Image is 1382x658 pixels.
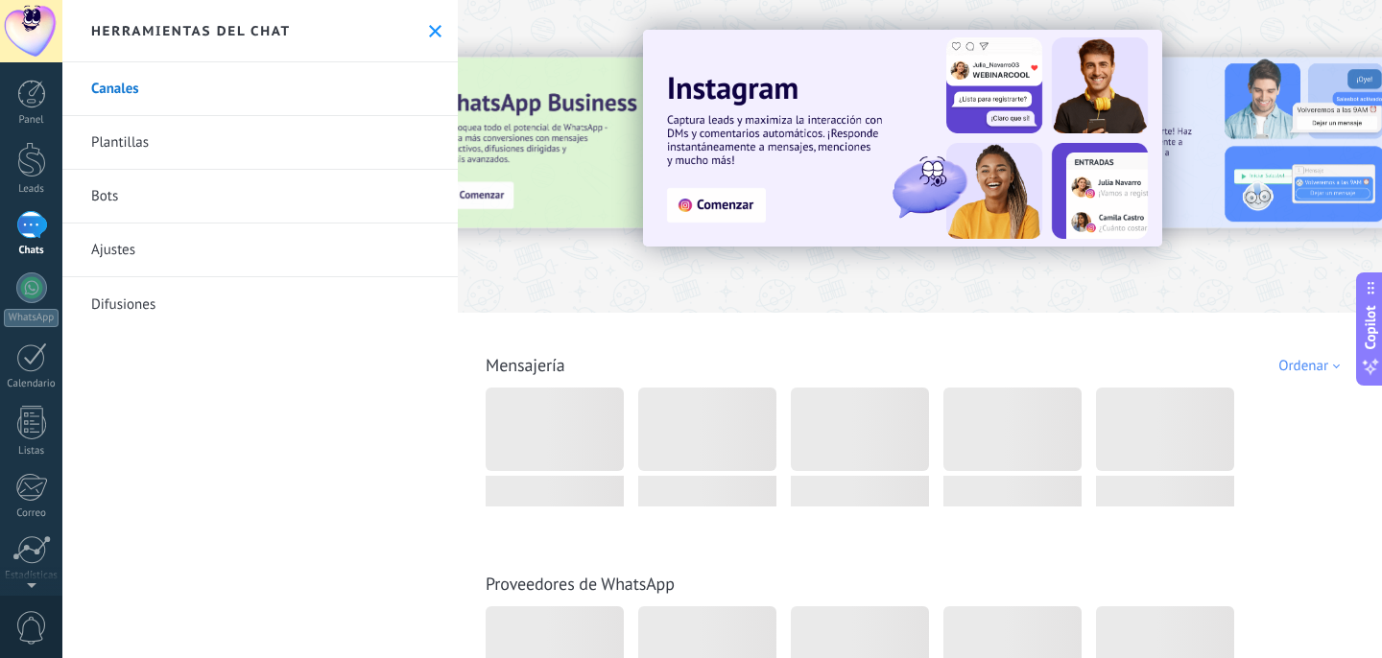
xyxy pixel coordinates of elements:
[4,183,60,196] div: Leads
[62,62,458,116] a: Canales
[417,58,825,228] img: Slide 3
[62,277,458,331] a: Difusiones
[4,114,60,127] div: Panel
[62,170,458,223] a: Bots
[4,445,60,458] div: Listas
[91,22,291,39] h2: Herramientas del chat
[1361,306,1380,350] span: Copilot
[643,30,1162,247] img: Slide 1
[4,245,60,257] div: Chats
[4,378,60,390] div: Calendario
[1278,357,1346,375] div: Ordenar
[62,223,458,277] a: Ajustes
[4,309,59,327] div: WhatsApp
[62,116,458,170] a: Plantillas
[486,573,675,595] a: Proveedores de WhatsApp
[4,507,60,520] div: Correo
